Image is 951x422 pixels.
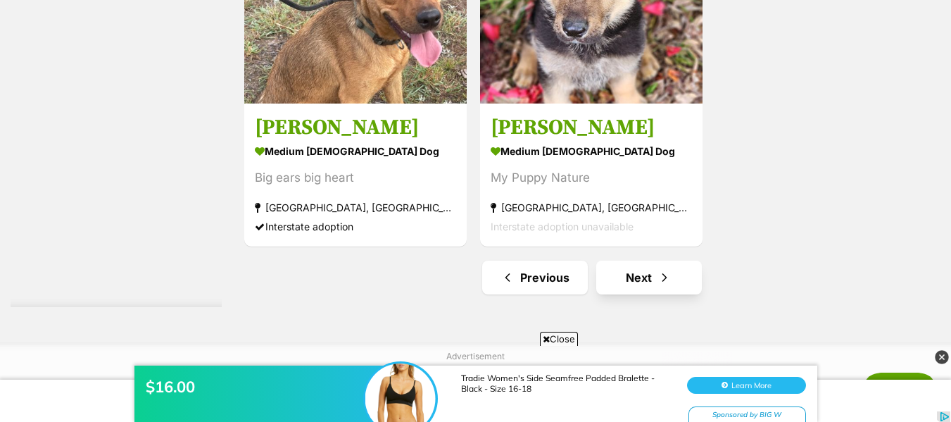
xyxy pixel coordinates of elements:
[255,141,456,161] strong: medium [DEMOGRAPHIC_DATA] Dog
[255,198,456,217] strong: [GEOGRAPHIC_DATA], [GEOGRAPHIC_DATA]
[255,168,456,187] div: Big ears big heart
[255,217,456,236] div: Interstate adoption
[243,261,940,294] nav: Pagination
[540,332,578,346] span: Close
[244,104,467,247] a: [PERSON_NAME] medium [DEMOGRAPHIC_DATA] Dog Big ears big heart [GEOGRAPHIC_DATA], [GEOGRAPHIC_DAT...
[482,261,588,294] a: Previous page
[480,104,703,247] a: [PERSON_NAME] medium [DEMOGRAPHIC_DATA] Dog My Puppy Nature [GEOGRAPHIC_DATA], [GEOGRAPHIC_DATA] ...
[146,39,371,59] div: $16.00
[491,141,692,161] strong: medium [DEMOGRAPHIC_DATA] Dog
[365,26,436,97] img: $16.00
[935,350,949,364] img: close_grey_3x.png
[687,39,806,56] button: Learn More
[596,261,702,294] a: Next page
[491,168,692,187] div: My Puppy Nature
[491,198,692,217] strong: [GEOGRAPHIC_DATA], [GEOGRAPHIC_DATA]
[491,221,634,232] span: Interstate adoption unavailable
[255,114,456,141] h3: [PERSON_NAME]
[461,35,672,56] div: Tradie Women's Side Seamfree Padded Bralette - Black - Size 16-18
[688,69,806,87] div: Sponsored by BIG W
[491,114,692,141] h3: [PERSON_NAME]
